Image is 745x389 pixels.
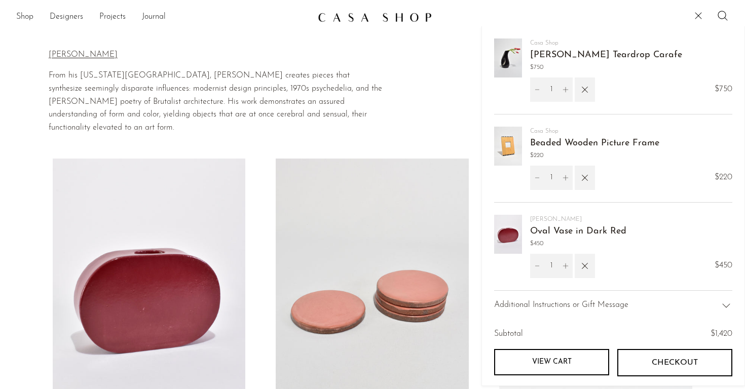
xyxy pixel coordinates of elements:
span: $1,420 [711,330,732,338]
span: Checkout [652,358,698,368]
img: Oval Vase in Dark Red [494,215,522,254]
a: Oval Vase in Dark Red [530,227,626,236]
input: Quantity [544,77,558,102]
input: Quantity [544,254,558,278]
a: Journal [142,11,166,24]
input: Quantity [544,166,558,190]
button: Increment [558,77,573,102]
span: $750 [715,83,732,96]
p: [PERSON_NAME] [49,49,384,62]
nav: Desktop navigation [16,9,310,26]
button: Decrement [530,254,544,278]
a: Beaded Wooden Picture Frame [530,139,659,148]
span: $220 [715,171,732,184]
span: Additional Instructions or Gift Message [494,299,628,312]
img: Beaded Wooden Picture Frame [494,127,522,166]
ul: NEW HEADER MENU [16,9,310,26]
span: Subtotal [494,328,523,341]
button: Increment [558,254,573,278]
a: Projects [99,11,126,24]
div: Additional Instructions or Gift Message [494,290,732,320]
a: Casa Shop [530,128,558,134]
button: Checkout [617,349,732,376]
p: From his [US_STATE][GEOGRAPHIC_DATA], [PERSON_NAME] creates pieces that synthesize seemingly disp... [49,69,384,134]
span: $450 [715,259,732,273]
a: [PERSON_NAME] [530,216,582,222]
a: [PERSON_NAME] Teardrop Carafe [530,51,682,60]
a: View cart [494,349,609,375]
span: $450 [530,239,626,249]
a: Shop [16,11,33,24]
a: Designers [50,11,83,24]
span: $750 [530,63,682,72]
button: Decrement [530,166,544,190]
img: Elsa Peretti Teardrop Carafe [494,38,522,77]
a: Casa Shop [530,40,558,46]
button: Increment [558,166,573,190]
span: $220 [530,151,659,161]
button: Decrement [530,77,544,102]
